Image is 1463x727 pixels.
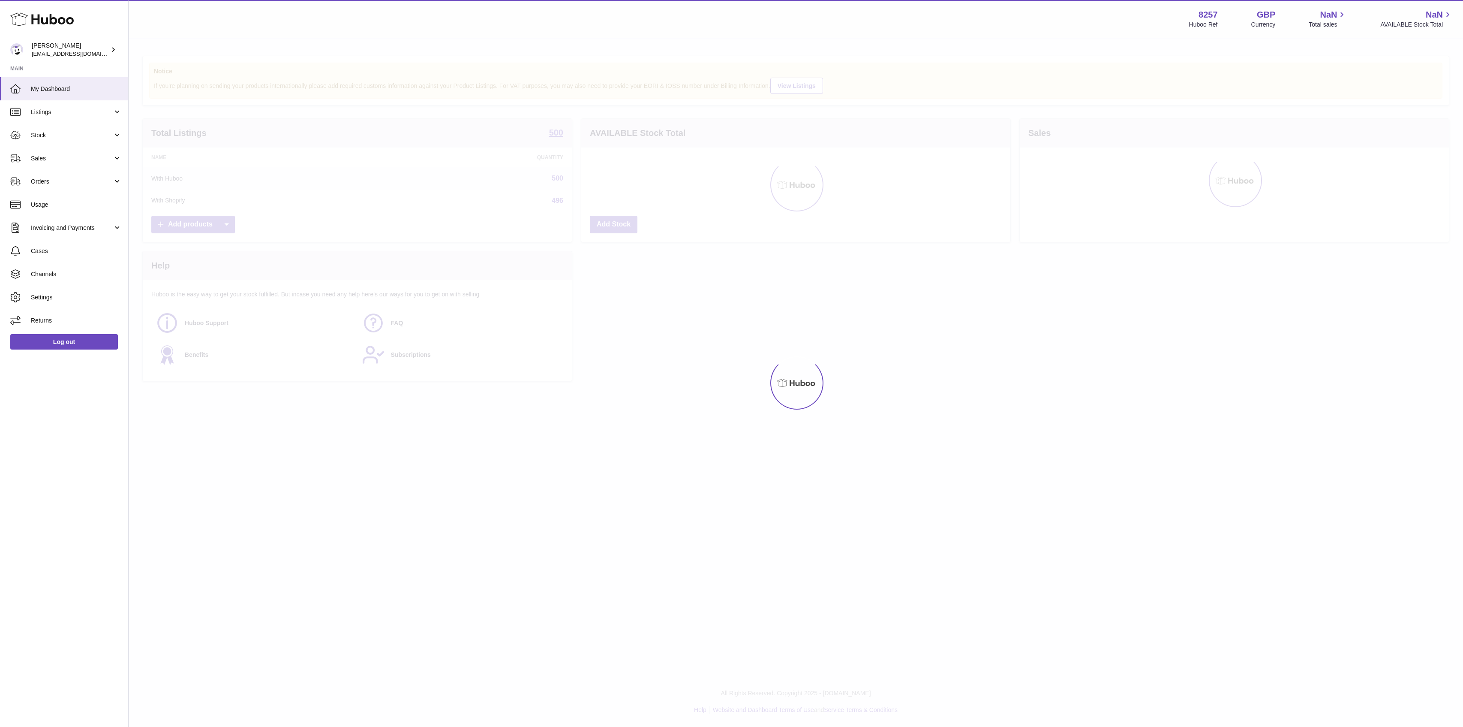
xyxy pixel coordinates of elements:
span: Settings [31,293,122,302]
span: Invoicing and Payments [31,224,113,232]
a: Log out [10,334,118,350]
span: NaN [1426,9,1443,21]
span: NaN [1320,9,1337,21]
span: Orders [31,178,113,186]
span: Usage [31,201,122,209]
span: AVAILABLE Stock Total [1380,21,1453,29]
span: Sales [31,154,113,163]
span: Cases [31,247,122,255]
img: don@skinsgolf.com [10,43,23,56]
strong: 8257 [1199,9,1218,21]
div: Currency [1251,21,1276,29]
span: Returns [31,317,122,325]
span: My Dashboard [31,85,122,93]
span: Stock [31,131,113,139]
a: NaN AVAILABLE Stock Total [1380,9,1453,29]
span: [EMAIL_ADDRESS][DOMAIN_NAME] [32,50,126,57]
span: Total sales [1309,21,1347,29]
strong: GBP [1257,9,1275,21]
div: [PERSON_NAME] [32,42,109,58]
span: Listings [31,108,113,116]
div: Huboo Ref [1189,21,1218,29]
span: Channels [31,270,122,278]
a: NaN Total sales [1309,9,1347,29]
